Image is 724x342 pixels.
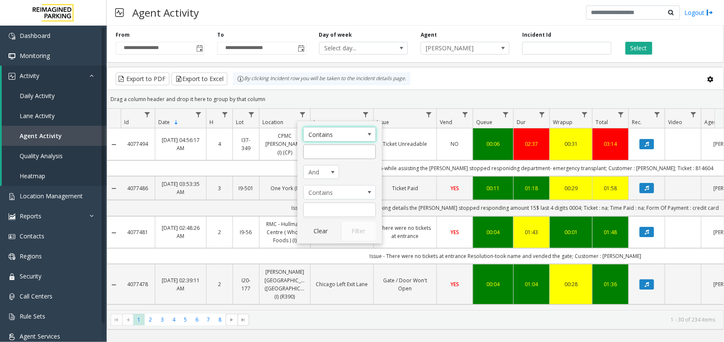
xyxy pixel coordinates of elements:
span: Location Filter Operators [303,185,376,200]
a: Queue Filter Menu [500,109,512,120]
a: 00:04 [478,280,508,288]
img: 'icon' [9,273,15,280]
label: Agent [421,31,437,39]
span: Dashboard [20,32,50,40]
span: Agent [704,119,718,126]
span: Page 4 [168,314,180,325]
span: YES [451,229,459,236]
div: 00:01 [555,228,587,236]
img: 'icon' [9,73,15,80]
a: [DATE] 02:48:26 AM [160,224,201,240]
span: Dur [517,119,526,126]
span: Sortable [173,119,180,126]
span: Total [596,119,608,126]
a: [DATE] 02:39:11 AM [160,276,201,293]
a: Vend Filter Menu [459,109,471,120]
a: 00:11 [478,184,508,192]
a: 4 [212,140,227,148]
span: Quality Analysis [20,152,63,160]
a: Quality Analysis [2,146,107,166]
label: Day of week [319,31,352,39]
span: Go to the next page [226,314,237,326]
a: Chicago Left Exit Lane [316,280,368,288]
span: Agent Services [20,332,60,340]
span: Issue [377,119,389,126]
span: Daily Activity [20,92,55,100]
a: 4077486 [126,184,150,192]
a: YES [442,184,468,192]
span: Call Centers [20,292,52,300]
span: Page 8 [214,314,226,325]
span: Contacts [20,232,44,240]
a: 01:36 [598,280,623,288]
span: Page 2 [145,314,156,325]
a: 01:43 [519,228,544,236]
a: 00:06 [478,140,508,148]
span: Page 7 [203,314,214,325]
a: 00:04 [478,228,508,236]
span: Monitoring [20,52,50,60]
button: Export to PDF [116,72,169,85]
a: Collapse Details [107,229,121,236]
a: H Filter Menu [219,109,231,120]
a: 00:31 [555,140,587,148]
label: To [217,31,224,39]
a: Date Filter Menu [193,109,204,120]
a: Collapse Details [107,185,121,192]
span: Date [158,119,170,126]
span: Video [668,119,682,126]
a: Video Filter Menu [688,109,699,120]
a: YES [442,228,468,236]
span: Contains [304,128,361,141]
a: Activity [2,66,107,86]
span: Contains [304,185,361,199]
a: Lane Activity [2,106,107,126]
span: Page 5 [180,314,191,325]
input: Location Filter [303,145,376,159]
span: Queue [476,119,492,126]
input: Location Filter [303,203,376,217]
a: Lane Filter Menu [360,109,372,120]
img: 'icon' [9,53,15,60]
span: Select day... [320,42,390,54]
a: 01:58 [598,184,623,192]
a: One York (I) [265,184,305,192]
a: Ticket Paid [379,184,431,192]
a: CPMC [PERSON_NAME] (I) (CP) [265,132,305,157]
div: 00:29 [555,184,587,192]
a: 01:04 [519,280,544,288]
button: Select [625,42,652,55]
span: Page 6 [191,314,203,325]
span: H [209,119,213,126]
div: Data table [107,109,724,310]
a: I9-56 [238,228,254,236]
span: Regions [20,252,42,260]
span: Wrapup [553,119,573,126]
a: Daily Activity [2,86,107,106]
span: Location Filter Operators [303,127,376,142]
label: Incident Id [522,31,551,39]
a: YES [442,280,468,288]
a: 01:18 [519,184,544,192]
img: pageIcon [115,2,124,23]
span: Page 3 [157,314,168,325]
a: Logout [684,8,713,17]
span: Heatmap [20,172,45,180]
button: Clear [303,222,338,241]
a: RMC - Hullmark Centre ( Whole Foods ) (I) [265,220,305,245]
a: 03:14 [598,140,623,148]
a: I9-501 [238,184,254,192]
a: 00:28 [555,280,587,288]
span: Go to the last page [238,314,249,326]
span: YES [451,185,459,192]
div: 01:48 [598,228,623,236]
